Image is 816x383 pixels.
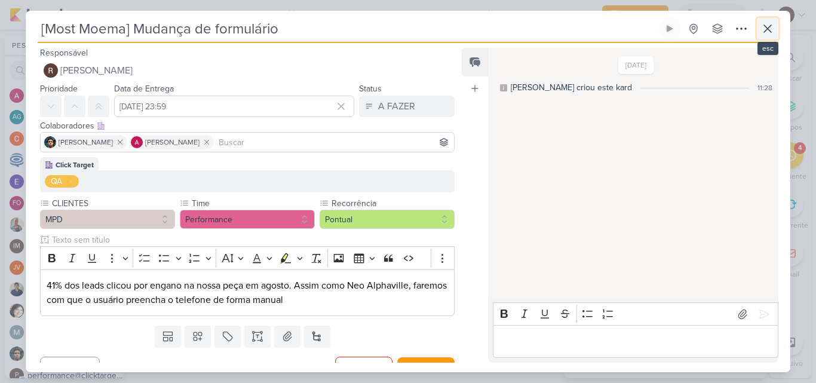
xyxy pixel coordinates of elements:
[493,302,778,326] div: Editor toolbar
[131,136,143,148] img: Alessandra Gomes
[50,234,455,246] input: Texto sem título
[47,280,447,306] span: 41% dos leads clicou por engano na nossa peça em agosto. Assim como Neo Alphaville, faremos com q...
[114,84,174,94] label: Data de Entrega
[114,96,354,117] input: Select a date
[40,60,455,81] button: [PERSON_NAME]
[40,210,175,229] button: MPD
[38,18,657,39] input: Kard Sem Título
[335,357,392,380] button: Rejeitar
[51,175,62,188] div: QA
[40,120,455,132] div: Colaboradores
[511,81,632,94] div: [PERSON_NAME] criou este kard
[59,137,113,148] span: [PERSON_NAME]
[757,42,778,55] div: esc
[359,96,455,117] button: A FAZER
[378,99,415,114] div: A FAZER
[665,24,674,33] div: Ligar relógio
[40,269,455,317] div: Editor editing area: main
[44,136,56,148] img: Nelito Junior
[44,63,58,78] img: Rafael Dornelles
[359,84,382,94] label: Status
[320,210,455,229] button: Pontual
[757,82,772,93] div: 11:28
[180,210,315,229] button: Performance
[330,197,455,210] label: Recorrência
[493,325,778,358] div: Editor editing area: main
[191,197,315,210] label: Time
[40,357,100,380] button: Cancelar
[216,135,452,149] input: Buscar
[40,48,88,58] label: Responsável
[40,246,455,269] div: Editor toolbar
[51,197,175,210] label: CLIENTES
[60,63,133,78] span: [PERSON_NAME]
[145,137,200,148] span: [PERSON_NAME]
[56,160,94,170] div: Click Target
[397,357,455,379] button: Aceitar
[40,84,78,94] label: Prioridade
